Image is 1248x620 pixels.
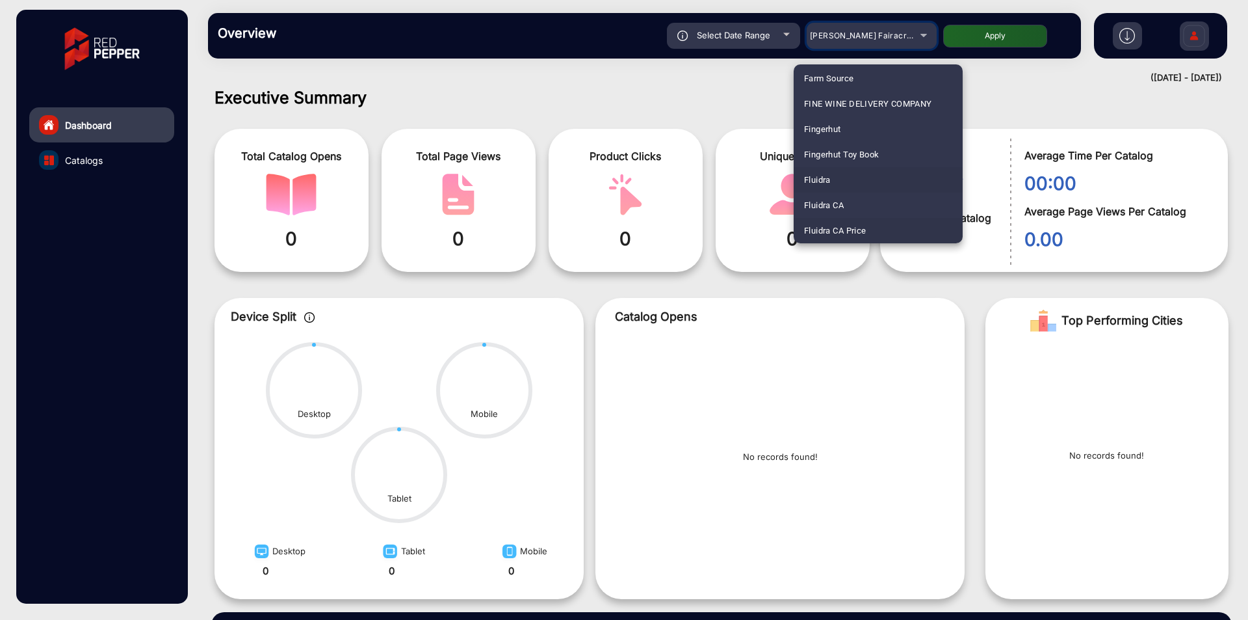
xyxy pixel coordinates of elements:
[804,193,844,218] span: Fluidra CA
[804,91,932,116] span: FINE WINE DELIVERY COMPANY
[804,116,841,142] span: Fingerhut
[804,66,853,91] span: Farm Source
[804,142,879,167] span: Fingerhut Toy Book
[804,218,866,243] span: Fluidra CA Price
[804,167,831,193] span: Fluidra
